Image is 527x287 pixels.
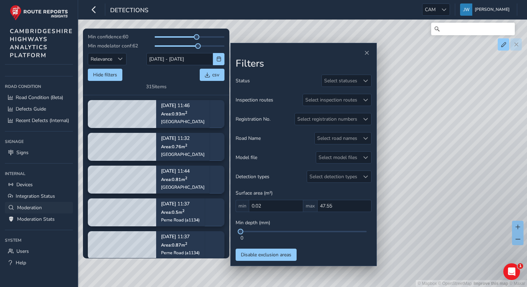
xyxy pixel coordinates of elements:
p: [DATE] 11:37 [161,202,200,207]
span: Help [16,259,26,266]
button: csv [200,69,224,81]
iframe: Intercom live chat [503,263,520,280]
div: [GEOGRAPHIC_DATA] [161,119,205,124]
span: Area: 0.76 m [161,144,187,150]
span: Road Condition (Beta) [16,94,63,101]
a: Defects Guide [5,103,73,115]
span: Area: 0.87 m [161,242,187,248]
div: Select registration numbers [295,113,360,125]
a: Help [5,257,73,269]
a: Integration Status [5,190,73,202]
h2: Filters [236,58,372,70]
span: Moderation [17,204,42,211]
a: Signs [5,147,73,158]
input: Search [431,23,515,35]
span: CAMBRIDGESHIRE HIGHWAYS ANALYTICS PLATFORM [10,27,73,59]
span: Status [236,77,250,84]
div: Select model files [316,152,360,163]
span: 60 [123,33,128,40]
sup: 2 [185,241,187,246]
div: Select statuses [322,75,360,86]
div: [GEOGRAPHIC_DATA] [161,184,205,190]
button: [PERSON_NAME] [460,3,512,16]
div: Sort by Date [115,53,126,65]
a: Road Condition (Beta) [5,92,73,103]
div: System [5,235,73,246]
span: [PERSON_NAME] [475,3,510,16]
span: Moderation Stats [17,216,55,222]
img: diamond-layout [460,3,472,16]
span: Integration Status [16,193,55,199]
span: Area: 0.5 m [161,209,184,215]
span: csv [212,71,219,78]
span: Road Name [236,135,261,142]
span: CAM [422,4,438,15]
div: 0 [240,235,367,241]
sup: 2 [182,208,184,213]
div: Select road names [315,133,360,144]
p: [DATE] 11:46 [161,104,205,108]
div: Road Condition [5,81,73,92]
sup: 2 [185,110,187,115]
input: 0 [317,200,372,212]
sup: 2 [185,175,187,181]
span: Area: 0.81 m [161,176,187,182]
p: [DATE] 11:32 [161,136,205,141]
button: Disable exclusion areas [236,249,297,261]
a: Moderation [5,202,73,213]
div: Internal [5,168,73,179]
a: Recent Defects (Internal) [5,115,73,126]
span: Detections [110,6,148,16]
img: rr logo [10,5,68,21]
span: 1 [518,263,523,269]
span: Inspection routes [236,97,273,103]
div: [GEOGRAPHIC_DATA] [161,152,205,157]
span: Recent Defects (Internal) [16,117,69,124]
span: Min modelator conf: [88,43,132,49]
span: min [236,200,249,212]
span: Relevance [88,53,115,65]
input: 0 [249,200,303,212]
div: Perne Road (a1134) [161,217,200,223]
span: Min depth (mm) [236,219,270,226]
div: Select inspection routes [303,94,360,106]
a: Users [5,246,73,257]
button: Close [362,48,372,58]
div: 315 items [146,83,167,90]
span: Min confidence: [88,33,123,40]
span: Area: 0.93 m [161,111,187,117]
div: Signage [5,136,73,147]
span: Signs [16,149,29,156]
span: Surface area (m²) [236,190,273,196]
p: [DATE] 11:37 [161,235,200,240]
div: Select detection types [307,171,360,182]
span: Registration No. [236,116,270,122]
button: Hide filters [88,69,122,81]
a: Moderation Stats [5,213,73,225]
p: [DATE] 11:44 [161,169,205,174]
a: Devices [5,179,73,190]
span: Users [16,248,29,255]
span: Detection types [236,173,269,180]
div: Perne Road (a1134) [161,250,200,256]
span: 62 [132,43,138,49]
span: Model file [236,154,257,161]
span: Devices [16,181,33,188]
span: Defects Guide [16,106,46,112]
sup: 2 [185,143,187,148]
span: max [303,200,317,212]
